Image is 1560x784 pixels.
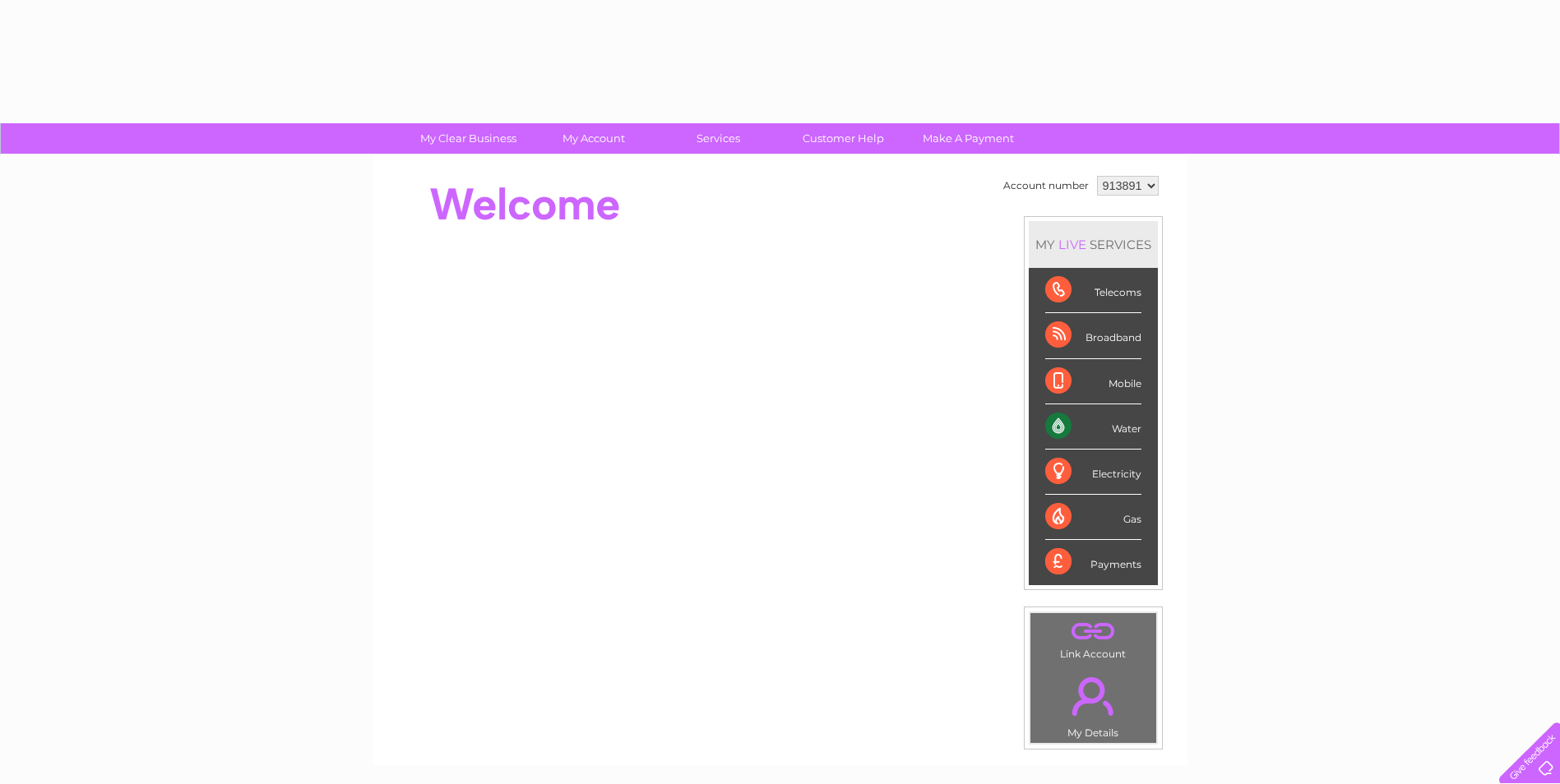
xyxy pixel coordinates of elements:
td: Account number [999,172,1093,200]
a: Services [650,123,786,154]
a: . [1035,667,1152,725]
a: My Clear Business [400,123,536,154]
div: Payments [1045,540,1141,584]
div: LIVE [1055,237,1090,252]
a: Customer Help [775,123,911,154]
div: Gas [1045,495,1141,540]
div: Water [1045,404,1141,450]
td: Link Account [1030,612,1157,664]
div: MY SERVICES [1029,221,1158,268]
a: My Account [525,123,661,154]
td: My Details [1030,663,1157,744]
div: Broadband [1045,313,1141,358]
div: Electricity [1045,450,1141,495]
div: Mobile [1045,359,1141,404]
a: Make A Payment [900,123,1036,154]
a: . [1035,617,1152,646]
div: Telecoms [1045,268,1141,313]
